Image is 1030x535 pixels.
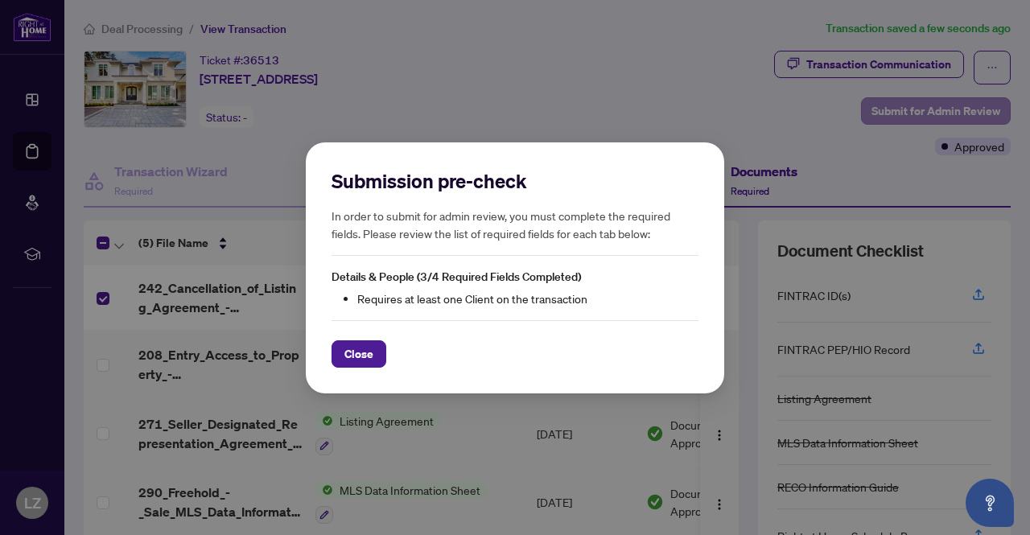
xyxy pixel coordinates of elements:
[344,340,373,366] span: Close
[332,207,698,242] h5: In order to submit for admin review, you must complete the required fields. Please review the lis...
[966,479,1014,527] button: Open asap
[332,340,386,367] button: Close
[332,168,698,194] h2: Submission pre-check
[332,270,581,284] span: Details & People (3/4 Required Fields Completed)
[357,289,698,307] li: Requires at least one Client on the transaction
